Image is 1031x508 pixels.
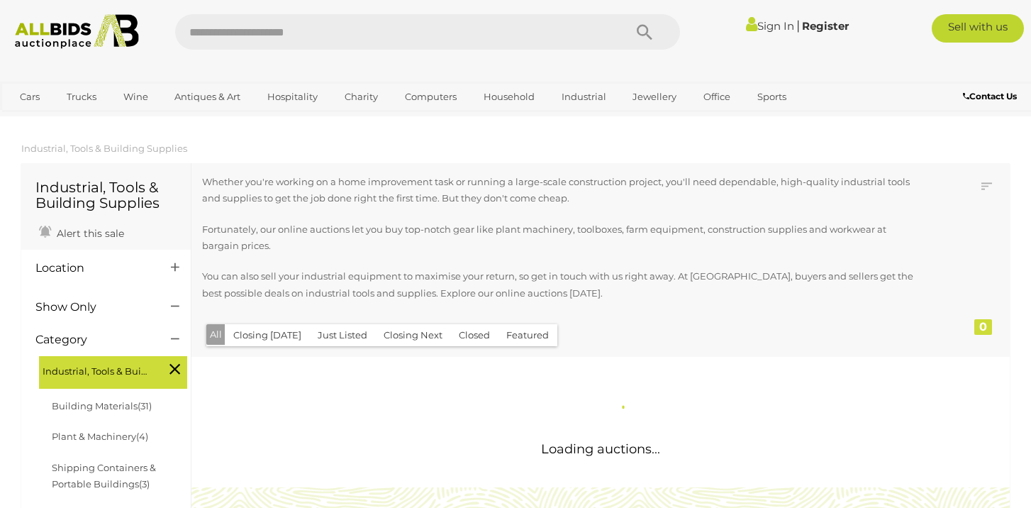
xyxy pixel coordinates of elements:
[541,441,660,457] span: Loading auctions...
[11,109,130,132] a: [GEOGRAPHIC_DATA]
[35,180,177,211] h1: Industrial, Tools & Building Supplies
[114,85,157,109] a: Wine
[552,85,615,109] a: Industrial
[57,85,106,109] a: Trucks
[35,301,150,314] h4: Show Only
[974,319,992,335] div: 0
[202,221,922,255] p: Fortunately, our online auctions let you buy top-notch gear like plant machinery, toolboxes, farm...
[165,85,250,109] a: Antiques & Art
[53,227,124,240] span: Alert this sale
[225,324,310,346] button: Closing [DATE]
[623,85,686,109] a: Jewellery
[963,89,1020,104] a: Contact Us
[138,400,152,412] span: (31)
[796,18,800,33] span: |
[450,324,498,346] button: Closed
[202,268,922,302] p: You can also sell your industrial equipment to maximise your return, so get in touch with us righ...
[396,85,466,109] a: Computers
[746,19,794,33] a: Sign In
[309,324,376,346] button: Just Listed
[498,324,557,346] button: Featured
[335,85,387,109] a: Charity
[375,324,451,346] button: Closing Next
[932,14,1024,43] a: Sell with us
[202,174,922,207] p: Whether you're working on a home improvement task or running a large-scale construction project, ...
[21,143,187,154] a: Industrial, Tools & Building Supplies
[52,400,152,412] a: Building Materials(31)
[43,360,149,380] span: Industrial, Tools & Building Supplies
[748,85,796,109] a: Sports
[694,85,740,109] a: Office
[963,91,1017,101] b: Contact Us
[474,85,544,109] a: Household
[35,333,150,346] h4: Category
[11,85,49,109] a: Cars
[206,324,225,345] button: All
[35,262,150,275] h4: Location
[8,14,147,49] img: Allbids.com.au
[139,478,150,490] span: (3)
[35,221,128,243] a: Alert this sale
[52,462,156,490] a: Shipping Containers & Portable Buildings(3)
[802,19,849,33] a: Register
[609,14,680,50] button: Search
[258,85,327,109] a: Hospitality
[52,431,148,442] a: Plant & Machinery(4)
[136,431,148,442] span: (4)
